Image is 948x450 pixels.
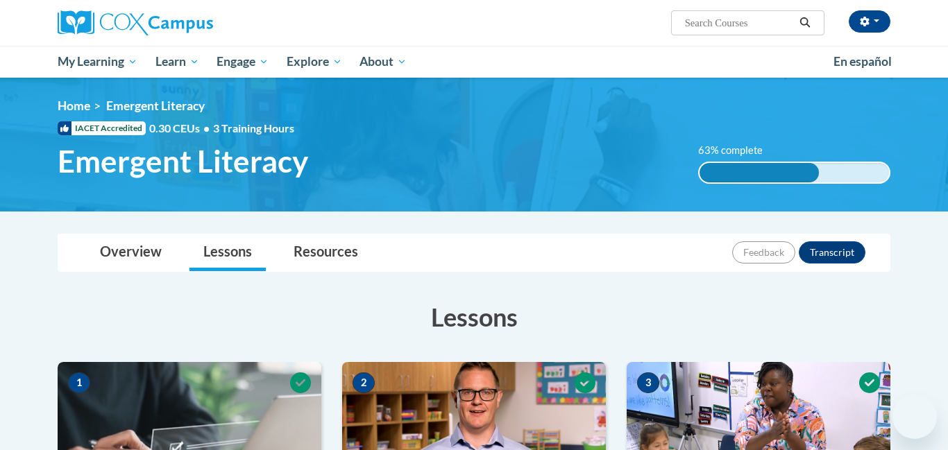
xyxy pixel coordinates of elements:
[58,10,321,35] a: Cox Campus
[824,47,901,76] a: En español
[833,54,892,69] span: En español
[849,10,890,33] button: Account Settings
[351,46,416,78] a: About
[58,143,308,180] span: Emergent Literacy
[189,234,266,271] a: Lessons
[58,10,213,35] img: Cox Campus
[280,234,372,271] a: Resources
[732,241,795,263] button: Feedback
[698,143,778,158] label: 63% complete
[58,53,137,70] span: My Learning
[359,53,407,70] span: About
[700,163,819,182] div: 63% complete
[637,372,659,393] span: 3
[149,121,213,136] span: 0.30 CEUs
[684,15,795,31] input: Search Courses
[795,15,815,31] button: Search
[278,46,351,78] a: Explore
[208,46,278,78] a: Engage
[287,53,342,70] span: Explore
[86,234,176,271] a: Overview
[353,372,375,393] span: 2
[213,121,294,135] span: 3 Training Hours
[892,395,937,439] iframe: Button to launch messaging window
[146,46,208,78] a: Learn
[58,121,146,135] span: IACET Accredited
[49,46,146,78] a: My Learning
[799,241,865,263] button: Transcript
[37,46,911,78] div: Main menu
[58,300,890,334] h3: Lessons
[155,53,199,70] span: Learn
[58,98,90,113] a: Home
[203,121,210,135] span: •
[106,98,205,113] span: Emergent Literacy
[217,53,269,70] span: Engage
[68,372,90,393] span: 1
